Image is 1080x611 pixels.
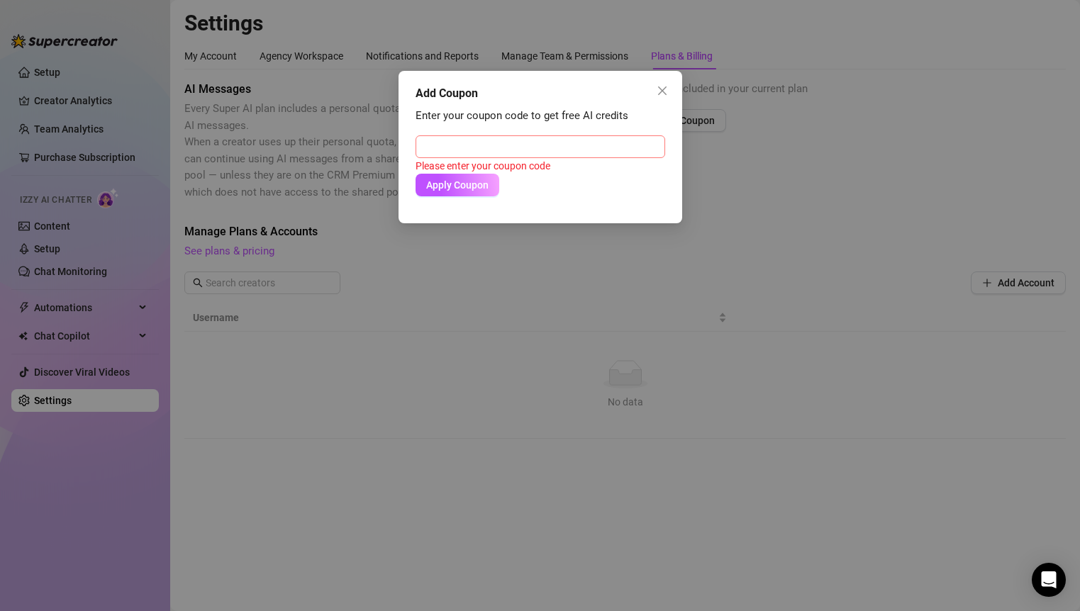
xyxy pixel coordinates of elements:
[651,79,674,102] button: Close
[416,174,499,196] button: Apply Coupon
[416,85,665,102] div: Add Coupon
[657,85,668,96] span: close
[426,179,489,191] span: Apply Coupon
[1032,563,1066,597] div: Open Intercom Messenger
[651,85,674,96] span: Close
[416,108,665,125] div: Enter your coupon code to get free AI credits
[416,158,665,174] div: Please enter your coupon code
